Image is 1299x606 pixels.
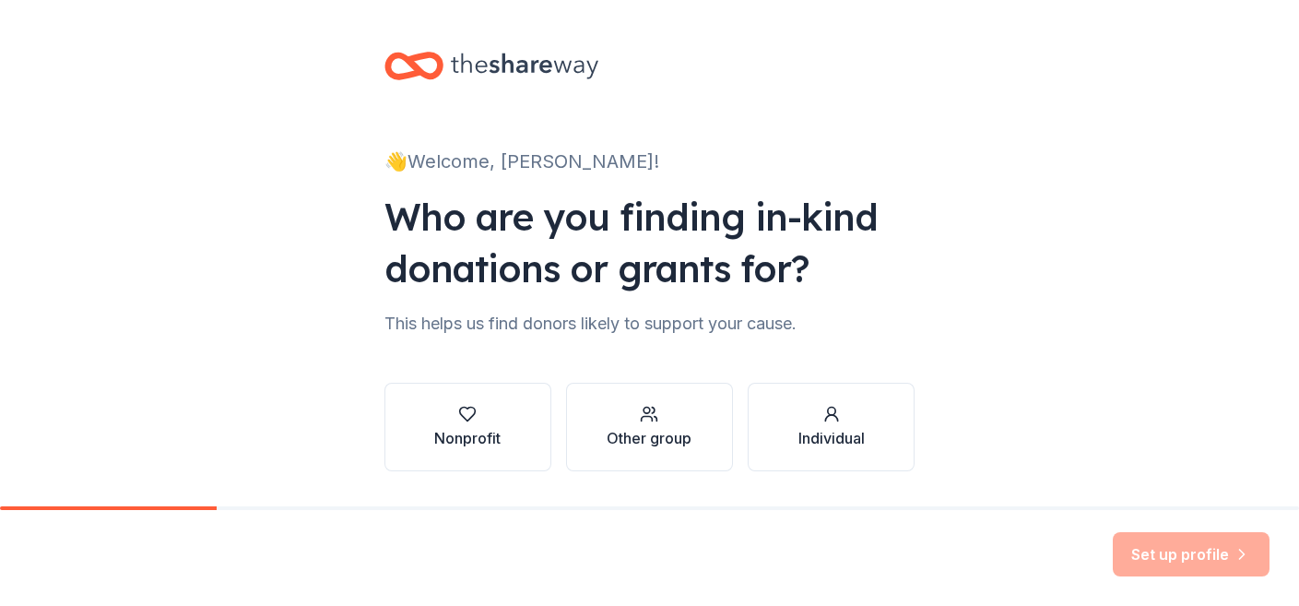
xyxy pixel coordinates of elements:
[607,427,691,449] div: Other group
[384,191,915,294] div: Who are you finding in-kind donations or grants for?
[434,427,501,449] div: Nonprofit
[384,147,915,176] div: 👋 Welcome, [PERSON_NAME]!
[798,427,865,449] div: Individual
[748,383,915,471] button: Individual
[384,383,551,471] button: Nonprofit
[384,309,915,339] div: This helps us find donors likely to support your cause.
[566,383,733,471] button: Other group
